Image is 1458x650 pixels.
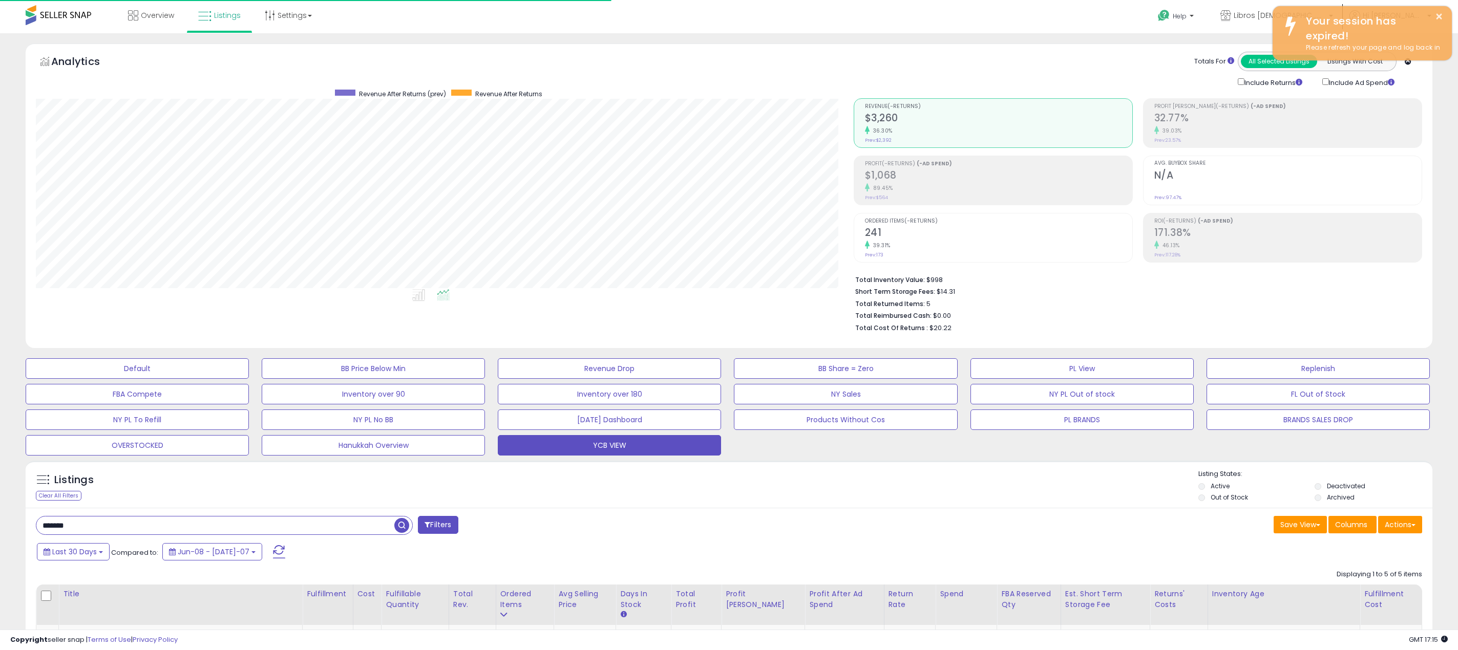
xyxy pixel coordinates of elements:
small: Prev: 97.47% [1154,194,1181,201]
h2: 241 [865,227,1132,241]
span: $20.22 [929,323,952,333]
span: Overview [141,10,174,20]
button: Revenue Drop [498,358,721,379]
i: Get Help [1157,9,1170,22]
div: seller snap | | [10,635,178,645]
button: Inventory over 180 [498,384,721,404]
button: NY Sales [734,384,957,404]
div: Displaying 1 to 5 of 5 items [1337,570,1422,579]
button: NY PL To Refill [26,409,249,430]
h2: 171.38% [1154,227,1422,241]
span: Profit [865,161,1132,166]
span: Last 30 Days [52,547,97,557]
span: Compared to: [111,548,158,557]
div: Total Rev. [453,589,492,610]
div: Fulfillable Quantity [386,589,444,610]
button: Listings With Cost [1317,55,1393,68]
div: Avg Selling Price [558,589,611,610]
span: Libros [DEMOGRAPHIC_DATA] [1234,10,1326,20]
button: PL View [970,358,1194,379]
b: (-Returns) [888,103,921,109]
span: Revenue [865,103,1132,109]
h5: Listings [54,473,94,487]
label: Archived [1327,493,1355,502]
button: Products Without Cos [734,409,957,430]
label: Out of Stock [1211,493,1248,502]
button: Hanukkah Overview [262,435,485,456]
div: Fulfillment Cost [1364,589,1418,610]
b: Short Term Storage Fees: [855,287,935,296]
small: Prev: 117.28% [1154,252,1180,258]
span: Columns [1335,519,1367,530]
div: Profit [PERSON_NAME] [726,589,800,610]
button: × [1435,10,1443,23]
div: Please refresh your page and log back in [1298,43,1444,53]
button: Replenish [1207,358,1430,379]
div: Cost [357,589,377,599]
p: Listing States: [1198,469,1432,479]
button: PL BRANDS [970,409,1194,430]
label: Deactivated [1327,482,1365,490]
div: Fulfillment [307,589,348,599]
h2: $1,068 [865,169,1132,183]
label: Active [1211,482,1230,490]
b: (-Ad Spend) [1251,102,1286,110]
h2: $3,260 [865,112,1132,126]
small: Prev: $564 [865,194,888,201]
button: BB Price Below Min [262,358,485,379]
small: 39.03% [1159,127,1182,135]
strong: Copyright [10,635,48,644]
h2: N/A [1154,169,1422,183]
div: Inventory Age [1212,589,1356,599]
span: Help [1173,12,1187,20]
span: 2025-08-10 17:15 GMT [1409,635,1448,644]
button: Inventory over 90 [262,384,485,404]
b: (-Returns) [1216,103,1249,109]
button: BRANDS SALES DROP [1207,409,1430,430]
span: Profit [PERSON_NAME] [1154,103,1422,109]
span: Avg. Buybox Share [1154,161,1422,166]
button: [DATE] Dashboard [498,409,721,430]
button: Filters [418,516,458,534]
li: $998 [855,273,1414,285]
a: Terms of Use [88,635,131,644]
button: YCB VIEW [498,435,721,456]
b: (-Ad Spend) [917,160,952,167]
button: Jun-08 - [DATE]-07 [162,543,262,560]
small: Prev: $2,392 [865,137,892,143]
div: Clear All Filters [36,491,81,501]
h5: Analytics [51,54,120,71]
div: Your session has expired! [1298,14,1444,43]
div: Days In Stock [620,589,667,610]
b: Total Inventory Value: [855,275,925,284]
button: Last 30 Days [37,543,110,560]
span: Revenue After Returns [475,90,542,98]
div: Include Ad Spend [1315,76,1411,88]
a: Help [1150,2,1204,33]
div: Title [63,589,298,599]
small: 39.31% [870,242,891,249]
b: Total Returned Items: [855,299,925,308]
button: BB Share = Zero [734,358,957,379]
b: (-Ad Spend) [1198,217,1233,225]
div: Spend [940,589,992,599]
div: Include Returns [1230,76,1315,88]
b: (-Returns) [1163,218,1196,224]
span: 5 [926,299,931,309]
h2: 32.77% [1154,112,1422,126]
small: Prev: 173 [865,252,883,258]
button: Default [26,358,249,379]
span: Ordered Items [865,218,1132,224]
small: 46.13% [1159,242,1180,249]
small: Prev: 23.57% [1154,137,1181,143]
span: ROI [1154,218,1422,224]
div: FBA Reserved Qty [1001,589,1056,610]
div: Est. Short Term Storage Fee [1065,589,1146,610]
div: Totals For [1194,57,1234,67]
button: NY PL No BB [262,409,485,430]
b: Total Cost Of Returns : [855,323,928,332]
small: 89.45% [870,184,893,192]
span: Listings [214,10,241,20]
button: Columns [1328,516,1377,533]
b: Total Reimbursed Cash: [855,311,932,320]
